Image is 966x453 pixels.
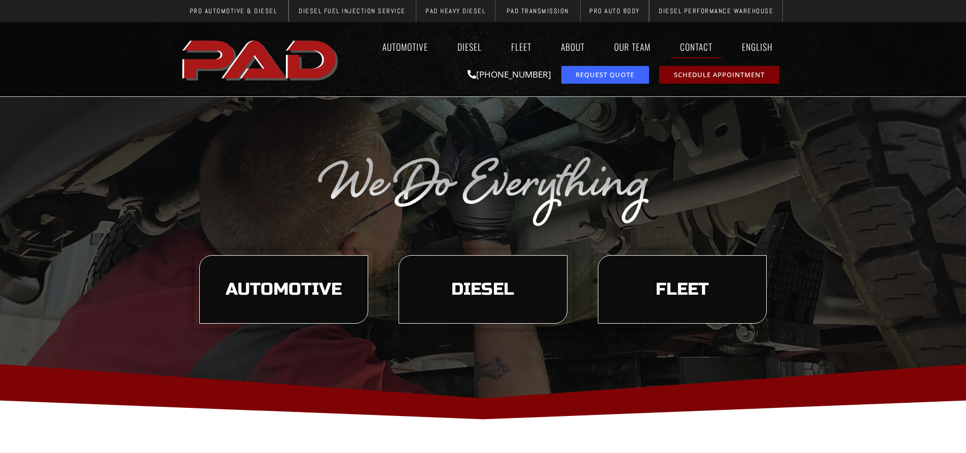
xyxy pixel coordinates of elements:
span: Diesel Performance Warehouse [659,8,773,14]
img: The image displays the phrase "We Do Everything" in a silver, cursive font on a transparent backg... [316,152,651,227]
a: Our Team [604,35,660,58]
a: English [732,35,788,58]
a: Fleet [502,35,541,58]
span: Pro Automotive & Diesel [190,8,277,14]
a: schedule repair or service appointment [659,66,779,84]
a: learn more about our automotive services [199,255,368,324]
a: learn more about our diesel services [399,255,567,324]
img: The image shows the word "PAD" in bold, red, uppercase letters with a slight shadow effect. [179,32,343,87]
span: Schedule Appointment [674,72,765,78]
span: Automotive [226,281,342,298]
a: Automotive [373,35,438,58]
span: Request Quote [576,72,634,78]
a: Diesel [448,35,491,58]
a: About [551,35,594,58]
a: request a service or repair quote [561,66,649,84]
span: PAD Heavy Diesel [425,8,485,14]
nav: Menu [343,35,788,58]
a: pro automotive and diesel home page [179,32,343,87]
a: Contact [670,35,722,58]
span: Fleet [656,281,709,298]
span: PAD Transmission [507,8,569,14]
a: learn more about our fleet services [598,255,767,324]
span: Pro Auto Body [589,8,640,14]
a: [PHONE_NUMBER] [468,68,551,80]
span: Diesel Fuel Injection Service [299,8,406,14]
span: Diesel [451,281,514,298]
